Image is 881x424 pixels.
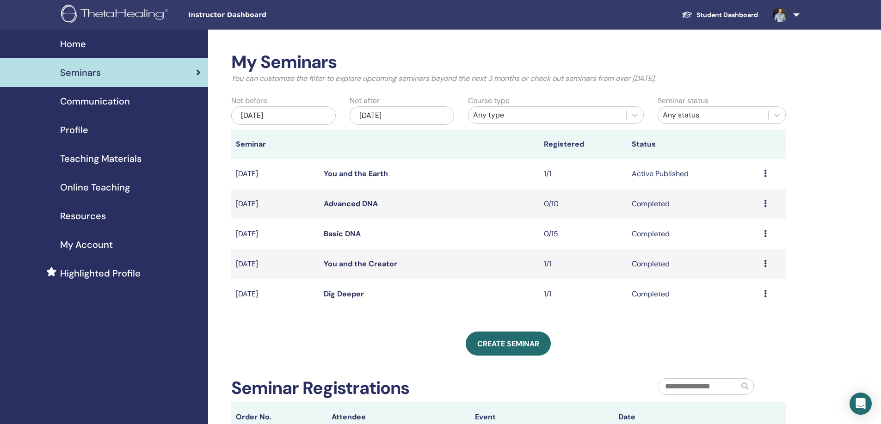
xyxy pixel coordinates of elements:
span: Resources [60,209,106,223]
span: Teaching Materials [60,152,142,166]
div: [DATE] [350,106,454,125]
span: Create seminar [477,339,539,349]
td: Completed [627,189,759,219]
td: Completed [627,219,759,249]
td: 0/15 [539,219,627,249]
a: Dig Deeper [324,289,364,299]
td: [DATE] [231,219,319,249]
td: Completed [627,249,759,279]
img: default.jpg [773,7,788,22]
td: 0/10 [539,189,627,219]
td: 1/1 [539,159,627,189]
a: Basic DNA [324,229,361,239]
div: Any type [473,110,622,121]
span: Communication [60,94,130,108]
span: Online Teaching [60,180,130,194]
p: You can customize the filter to explore upcoming seminars beyond the next 3 months or check out s... [231,73,786,84]
span: Instructor Dashboard [188,10,327,20]
div: [DATE] [231,106,336,125]
th: Status [627,129,759,159]
td: 1/1 [539,249,627,279]
a: You and the Earth [324,169,388,178]
a: Advanced DNA [324,199,378,209]
td: [DATE] [231,159,319,189]
td: [DATE] [231,189,319,219]
div: Any status [663,110,764,121]
span: Profile [60,123,88,137]
th: Registered [539,129,627,159]
div: Open Intercom Messenger [850,393,872,415]
td: [DATE] [231,249,319,279]
span: My Account [60,238,113,252]
h2: My Seminars [231,52,786,73]
label: Seminar status [658,95,708,106]
span: Highlighted Profile [60,266,141,280]
label: Course type [468,95,510,106]
td: Completed [627,279,759,309]
td: [DATE] [231,279,319,309]
a: You and the Creator [324,259,397,269]
h2: Seminar Registrations [231,378,409,399]
span: Home [60,37,86,51]
label: Not after [350,95,380,106]
img: graduation-cap-white.svg [682,11,693,18]
th: Seminar [231,129,319,159]
span: Seminars [60,66,101,80]
a: Create seminar [466,332,551,356]
label: Not before [231,95,267,106]
td: Active Published [627,159,759,189]
img: logo.png [61,5,172,25]
a: Student Dashboard [674,6,765,24]
td: 1/1 [539,279,627,309]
